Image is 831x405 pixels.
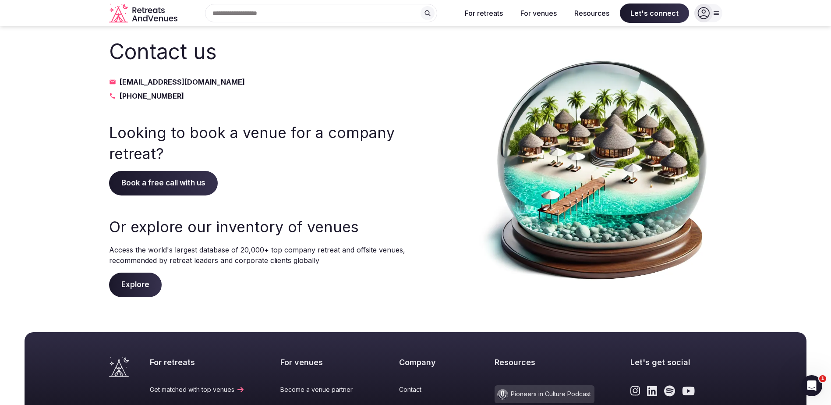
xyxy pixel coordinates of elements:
[495,385,594,403] a: Pioneers in Culture Podcast
[513,4,564,23] button: For venues
[150,385,245,394] a: Get matched with top venues
[620,4,689,23] span: Let's connect
[109,37,407,66] h2: Contact us
[280,357,363,368] h2: For venues
[150,357,245,368] h2: For retreats
[495,357,594,368] h2: Resources
[819,375,826,382] span: 1
[109,273,162,297] span: Explore
[682,385,695,397] a: Link to the retreats and venues Youtube page
[801,375,822,396] iframe: Intercom live chat
[664,385,675,397] a: Link to the retreats and venues Spotify page
[109,91,407,101] a: [PHONE_NUMBER]
[109,178,218,187] a: Book a free call with us
[109,4,179,23] svg: Retreats and Venues company logo
[109,77,407,87] a: [EMAIL_ADDRESS][DOMAIN_NAME]
[399,385,459,394] a: Contact
[567,4,616,23] button: Resources
[280,385,363,394] a: Become a venue partner
[647,385,657,397] a: Link to the retreats and venues LinkedIn page
[458,4,510,23] button: For retreats
[109,280,162,289] a: Explore
[109,217,407,238] h3: Or explore our inventory of venues
[477,37,722,297] img: Contact us
[399,357,459,368] h2: Company
[109,245,407,266] p: Access the world's largest database of 20,000+ top company retreat and offsite venues, recommende...
[109,4,179,23] a: Visit the homepage
[630,357,722,368] h2: Let's get social
[109,122,407,164] h3: Looking to book a venue for a company retreat?
[109,171,218,195] span: Book a free call with us
[630,385,640,397] a: Link to the retreats and venues Instagram page
[109,357,129,377] a: Visit the homepage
